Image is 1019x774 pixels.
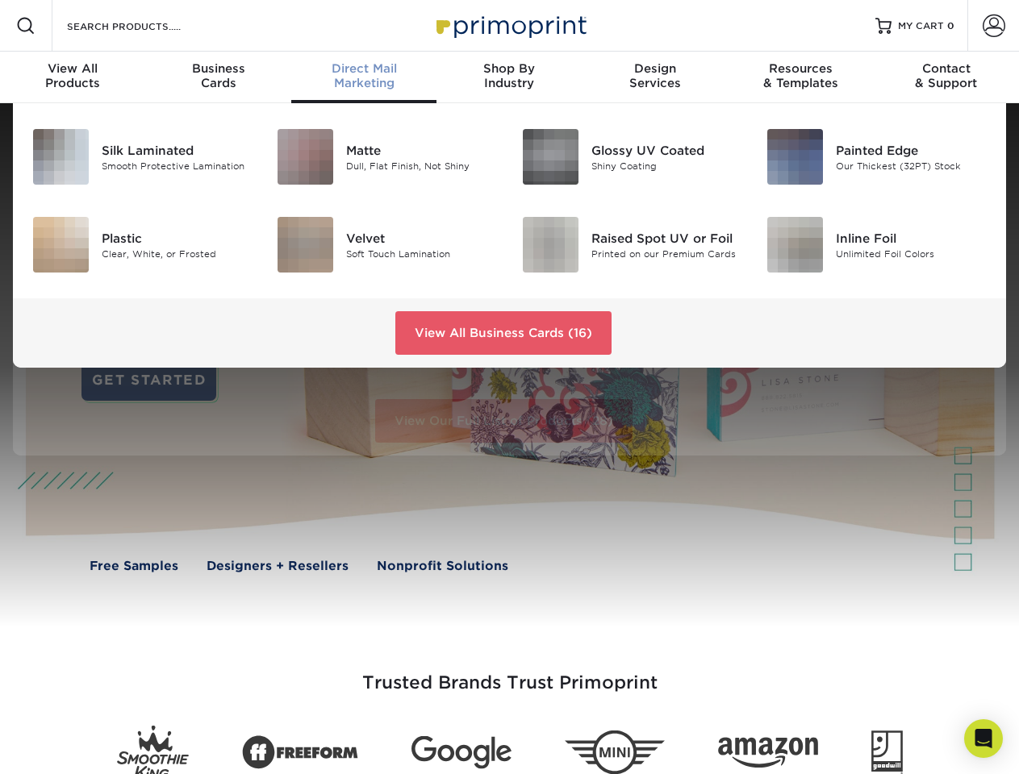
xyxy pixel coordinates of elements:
[583,52,728,103] a: DesignServices
[728,61,873,76] span: Resources
[964,719,1003,758] div: Open Intercom Messenger
[583,61,728,90] div: Services
[947,20,954,31] span: 0
[38,634,982,713] h3: Trusted Brands Trust Primoprint
[429,8,591,43] img: Primoprint
[871,730,903,774] img: Goodwill
[583,61,728,76] span: Design
[145,52,290,103] a: BusinessCards
[411,736,512,769] img: Google
[436,52,582,103] a: Shop ByIndustry
[436,61,582,76] span: Shop By
[375,399,633,443] a: View Our Full List of Products (28)
[898,19,944,33] span: MY CART
[291,52,436,103] a: Direct MailMarketing
[291,61,436,90] div: Marketing
[145,61,290,90] div: Cards
[728,61,873,90] div: & Templates
[436,61,582,90] div: Industry
[395,311,612,355] a: View All Business Cards (16)
[65,16,223,35] input: SEARCH PRODUCTS.....
[728,52,873,103] a: Resources& Templates
[291,61,436,76] span: Direct Mail
[145,61,290,76] span: Business
[718,738,818,768] img: Amazon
